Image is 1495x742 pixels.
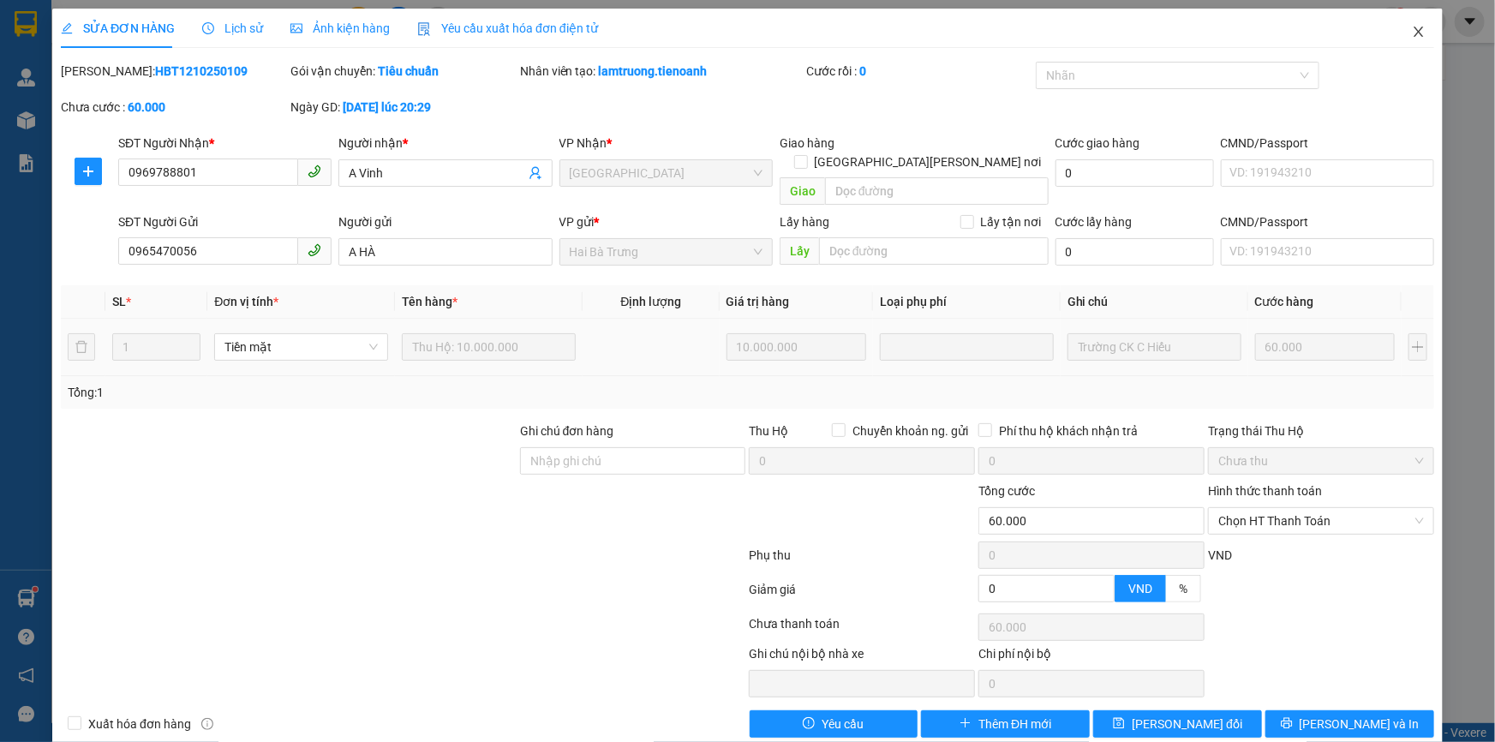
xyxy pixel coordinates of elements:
[118,134,332,153] div: SĐT Người Nhận
[1132,715,1242,733] span: [PERSON_NAME] đổi
[402,295,457,308] span: Tên hàng
[308,165,321,178] span: phone
[118,212,332,231] div: SĐT Người Gửi
[1218,508,1424,534] span: Chọn HT Thanh Toán
[128,100,165,114] b: 60.000
[748,614,978,644] div: Chưa thanh toán
[1208,484,1322,498] label: Hình thức thanh toán
[1055,136,1140,150] label: Cước giao hàng
[780,136,834,150] span: Giao hàng
[1395,9,1443,57] button: Close
[402,333,576,361] input: VD: Bàn, Ghế
[1218,448,1424,474] span: Chưa thu
[417,21,598,35] span: Yêu cầu xuất hóa đơn điện tử
[68,333,95,361] button: delete
[338,212,552,231] div: Người gửi
[520,62,804,81] div: Nhân viên tạo:
[978,484,1035,498] span: Tổng cước
[780,177,825,205] span: Giao
[520,447,746,475] input: Ghi chú đơn hàng
[290,22,302,34] span: picture
[620,295,681,308] span: Định lượng
[822,715,864,733] span: Yêu cầu
[155,64,248,78] b: HBT1210250109
[1412,25,1426,39] span: close
[846,422,975,440] span: Chuyển khoản ng. gửi
[806,62,1032,81] div: Cước rồi :
[61,22,73,34] span: edit
[68,383,577,402] div: Tổng: 1
[749,644,975,670] div: Ghi chú nội bộ nhà xe
[112,295,126,308] span: SL
[1055,215,1133,229] label: Cước lấy hàng
[290,62,517,81] div: Gói vận chuyển:
[308,243,321,257] span: phone
[1061,285,1248,319] th: Ghi chú
[1093,710,1262,738] button: save[PERSON_NAME] đổi
[1408,333,1427,361] button: plus
[202,22,214,34] span: clock-circle
[749,424,788,438] span: Thu Hộ
[1265,710,1434,738] button: printer[PERSON_NAME] và In
[570,239,762,265] span: Hai Bà Trưng
[873,285,1061,319] th: Loại phụ phí
[1113,717,1125,731] span: save
[559,136,607,150] span: VP Nhận
[61,98,287,117] div: Chưa cước :
[921,710,1090,738] button: plusThêm ĐH mới
[81,715,198,733] span: Xuất hóa đơn hàng
[1281,717,1293,731] span: printer
[290,21,390,35] span: Ảnh kiện hàng
[378,64,439,78] b: Tiêu chuẩn
[803,717,815,731] span: exclamation-circle
[1221,134,1434,153] div: CMND/Passport
[224,334,378,360] span: Tiền mặt
[825,177,1049,205] input: Dọc đường
[1055,159,1214,187] input: Cước giao hàng
[570,160,762,186] span: Thủ Đức
[559,212,773,231] div: VP gửi
[1208,422,1434,440] div: Trạng thái Thu Hộ
[61,21,175,35] span: SỬA ĐƠN HÀNG
[727,333,866,361] input: 0
[1255,295,1314,308] span: Cước hàng
[1128,582,1152,595] span: VND
[202,21,263,35] span: Lịch sử
[214,295,278,308] span: Đơn vị tính
[1179,582,1187,595] span: %
[520,424,614,438] label: Ghi chú đơn hàng
[808,153,1049,171] span: [GEOGRAPHIC_DATA][PERSON_NAME] nơi
[75,165,101,178] span: plus
[343,100,431,114] b: [DATE] lúc 20:29
[748,580,978,610] div: Giảm giá
[974,212,1049,231] span: Lấy tận nơi
[338,134,552,153] div: Người nhận
[780,237,819,265] span: Lấy
[780,215,829,229] span: Lấy hàng
[417,22,431,36] img: icon
[1067,333,1241,361] input: Ghi Chú
[960,717,972,731] span: plus
[819,237,1049,265] input: Dọc đường
[750,710,918,738] button: exclamation-circleYêu cầu
[727,295,790,308] span: Giá trị hàng
[1221,212,1434,231] div: CMND/Passport
[859,64,866,78] b: 0
[529,166,542,180] span: user-add
[75,158,102,185] button: plus
[1255,333,1395,361] input: 0
[1300,715,1420,733] span: [PERSON_NAME] và In
[290,98,517,117] div: Ngày GD:
[992,422,1145,440] span: Phí thu hộ khách nhận trả
[201,718,213,730] span: info-circle
[978,715,1051,733] span: Thêm ĐH mới
[748,546,978,576] div: Phụ thu
[978,644,1205,670] div: Chi phí nội bộ
[1055,238,1214,266] input: Cước lấy hàng
[61,62,287,81] div: [PERSON_NAME]:
[599,64,708,78] b: lamtruong.tienoanh
[1208,548,1232,562] span: VND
